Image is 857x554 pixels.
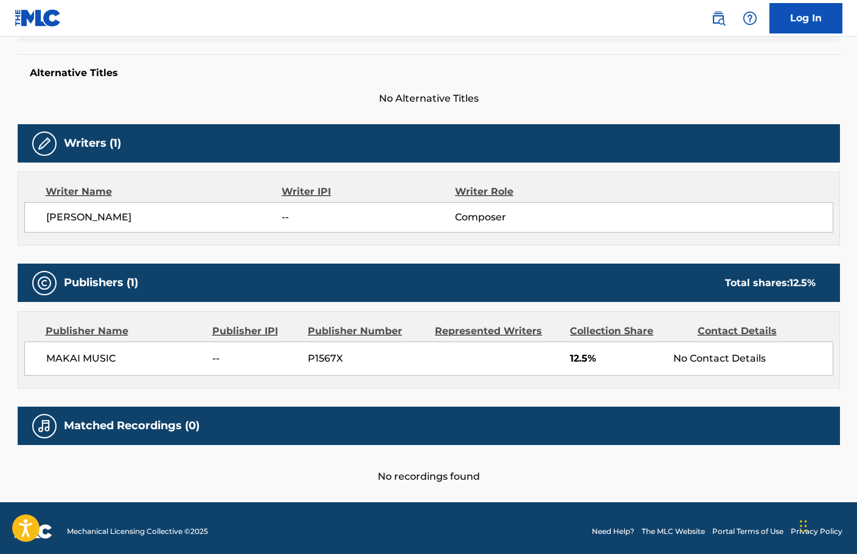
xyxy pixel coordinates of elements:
h5: Writers (1) [64,136,121,150]
a: Privacy Policy [791,526,842,537]
a: Public Search [706,6,730,30]
div: Writer Name [46,184,282,199]
span: -- [282,210,454,225]
div: Collection Share [570,324,688,338]
a: Need Help? [592,526,634,537]
span: No Alternative Titles [18,91,840,106]
h5: Alternative Titles [30,67,828,79]
img: Writers [37,136,52,151]
div: No Contact Details [673,351,832,366]
div: Writer Role [455,184,612,199]
div: No recordings found [18,445,840,484]
div: Help [738,6,762,30]
div: Contact Details [698,324,816,338]
span: MAKAI MUSIC [46,351,204,366]
a: Portal Terms of Use [712,526,783,537]
img: MLC Logo [15,9,61,27]
div: Represented Writers [435,324,561,338]
div: Writer IPI [282,184,455,199]
span: Composer [455,210,612,225]
div: Drag [800,508,807,544]
img: help [743,11,757,26]
img: Publishers [37,276,52,290]
div: Publisher IPI [212,324,299,338]
span: P1567X [308,351,426,366]
img: search [711,11,726,26]
span: Mechanical Licensing Collective © 2025 [67,526,208,537]
span: -- [212,351,299,366]
h5: Publishers (1) [64,276,138,290]
span: [PERSON_NAME] [46,210,282,225]
iframe: Chat Widget [796,496,857,554]
div: Publisher Name [46,324,203,338]
h5: Matched Recordings (0) [64,419,200,433]
span: 12.5 % [789,277,816,289]
img: Matched Recordings [37,419,52,433]
span: 12.5% [570,351,664,366]
a: The MLC Website [642,526,705,537]
div: Publisher Number [308,324,426,338]
div: Total shares: [725,276,816,290]
a: Log In [769,3,842,33]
